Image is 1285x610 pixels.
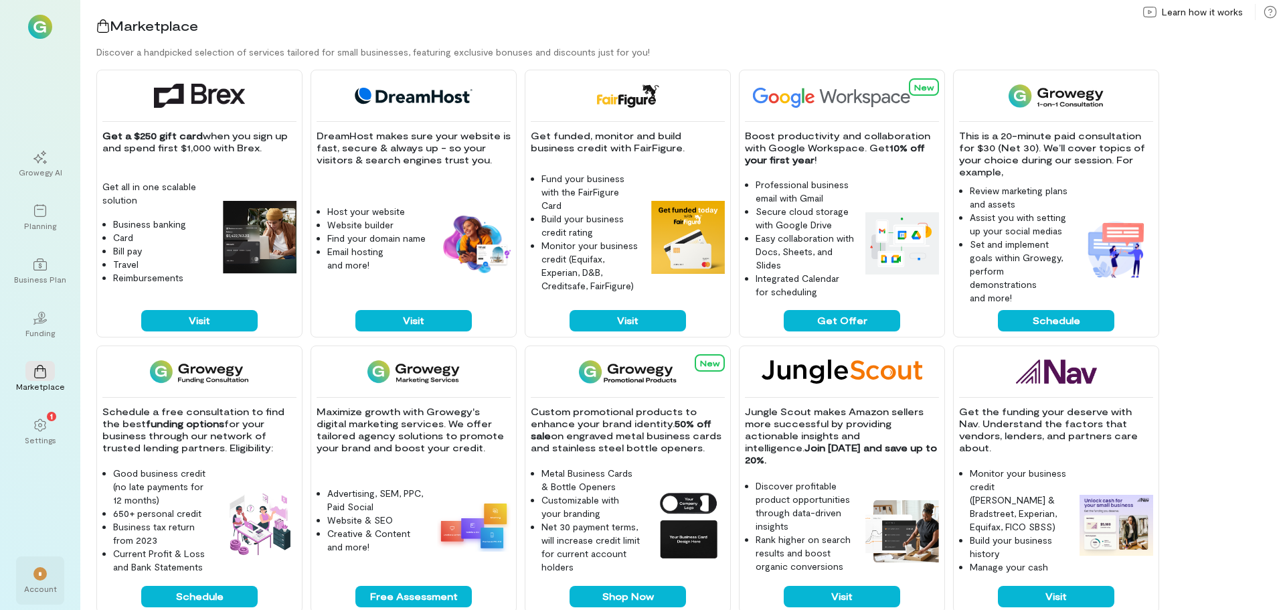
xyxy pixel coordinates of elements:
[113,218,212,231] li: Business banking
[541,467,640,493] li: Metal Business Cards & Bottle Openers
[327,232,426,245] li: Find your domain name
[19,167,62,177] div: Growegy AI
[317,406,511,454] p: Maximize growth with Growegy's digital marketing services. We offer tailored agency solutions to ...
[327,205,426,218] li: Host your website
[350,84,477,108] img: DreamHost
[756,232,855,272] li: Easy collaboration with Docs, Sheets, and Slides
[970,560,1069,574] li: Manage your cash
[16,354,64,402] a: Marketplace
[113,244,212,258] li: Bill pay
[327,245,426,272] li: Email hosting and more!
[141,310,258,331] button: Visit
[16,556,64,605] div: *Account
[102,130,296,154] p: when you sign up and spend first $1,000 with Brex.
[113,467,212,507] li: Good business credit (no late payments for 12 months)
[113,520,212,547] li: Business tax return from 2023
[531,406,725,454] p: Custom promotional products to enhance your brand identity. on engraved metal business cards and ...
[531,130,725,154] p: Get funded, monitor and build business credit with FairFigure.
[223,201,296,275] img: Brex feature
[541,212,640,239] li: Build your business credit rating
[865,500,939,562] img: Jungle Scout feature
[327,514,426,527] li: Website & SEO
[959,130,1153,178] p: This is a 20-minute paid consultation for $30 (Net 30). We’ll cover topics of your choice during ...
[154,84,245,108] img: Brex
[146,418,224,429] strong: funding options
[970,534,1069,560] li: Build your business history
[756,272,855,299] li: Integrated Calendar for scheduling
[16,247,64,295] a: Business Plan
[355,310,472,331] button: Visit
[1162,5,1243,19] span: Learn how it works
[110,17,198,33] span: Marketplace
[756,479,855,533] li: Discover profitable product opportunities through data-driven insights
[1080,212,1153,286] img: 1-on-1 Consultation feature
[541,520,640,574] li: Net 30 payment terms, will increase credit limit for current account holders
[113,547,212,574] li: Current Profit & Loss and Bank Statements
[531,418,714,441] strong: 50% off sale
[745,130,939,166] p: Boost productivity and collaboration with Google Workspace. Get !
[745,406,939,466] p: Jungle Scout makes Amazon sellers more successful by providing actionable insights and intelligence.
[16,194,64,242] a: Planning
[970,467,1069,534] li: Monitor your business credit ([PERSON_NAME] & Bradstreet, Experian, Equifax, FICO SBSS)
[367,360,460,384] img: Growegy - Marketing Services
[150,360,248,384] img: Funding Consultation
[959,406,1153,454] p: Get the funding your deserve with Nav. Understand the factors that vendors, lenders, and partners...
[113,507,212,520] li: 650+ personal credit
[998,310,1114,331] button: Schedule
[865,212,939,274] img: Google Workspace feature
[24,220,56,231] div: Planning
[745,84,942,108] img: Google Workspace
[970,211,1069,238] li: Assist you with setting up your social medias
[784,310,900,331] button: Get Offer
[970,184,1069,211] li: Review marketing plans and assets
[437,499,511,552] img: Growegy - Marketing Services feature
[745,442,940,465] strong: Join [DATE] and save up to 20%.
[1016,360,1097,384] img: Nav
[914,82,934,92] span: New
[541,172,640,212] li: Fund your business with the FairFigure Card
[355,586,472,607] button: Free Assessment
[16,408,64,456] a: Settings
[50,410,53,422] span: 1
[756,178,855,205] li: Professional business email with Gmail
[16,381,65,392] div: Marketplace
[541,239,640,293] li: Monitor your business credit (Equifax, Experian, D&B, Creditsafe, FairFigure)
[651,201,725,275] img: FairFigure feature
[317,130,511,166] p: DreamHost makes sure your website is fast, secure & always up - so your visitors & search engines...
[570,310,686,331] button: Visit
[223,488,296,562] img: Funding Consultation feature
[24,583,57,594] div: Account
[16,140,64,188] a: Growegy AI
[113,258,212,271] li: Travel
[437,213,511,275] img: DreamHost feature
[651,488,725,562] img: Growegy Promo Products feature
[102,180,212,207] p: Get all in one scalable solution
[596,84,659,108] img: FairFigure
[141,586,258,607] button: Schedule
[579,360,677,384] img: Growegy Promo Products
[762,360,922,384] img: Jungle Scout
[113,271,212,285] li: Reimbursements
[756,533,855,573] li: Rank higher on search results and boost organic conversions
[327,527,426,554] li: Creative & Content and more!
[570,586,686,607] button: Shop Now
[25,327,55,338] div: Funding
[1009,84,1103,108] img: 1-on-1 Consultation
[102,406,296,454] p: Schedule a free consultation to find the best for your business through our network of trusted le...
[96,46,1285,59] div: Discover a handpicked selection of services tailored for small businesses, featuring exclusive bo...
[1080,495,1153,556] img: Nav feature
[745,142,928,165] strong: 10% off your first year
[102,130,203,141] strong: Get a $250 gift card
[784,586,900,607] button: Visit
[25,435,56,445] div: Settings
[970,238,1069,305] li: Set and implement goals within Growegy, perform demonstrations and more!
[14,274,66,285] div: Business Plan
[327,487,426,514] li: Advertising, SEM, PPC, Paid Social
[113,231,212,244] li: Card
[541,493,640,520] li: Customizable with your branding
[756,205,855,232] li: Secure cloud storage with Google Drive
[998,586,1114,607] button: Visit
[327,218,426,232] li: Website builder
[700,358,719,368] span: New
[16,301,64,349] a: Funding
